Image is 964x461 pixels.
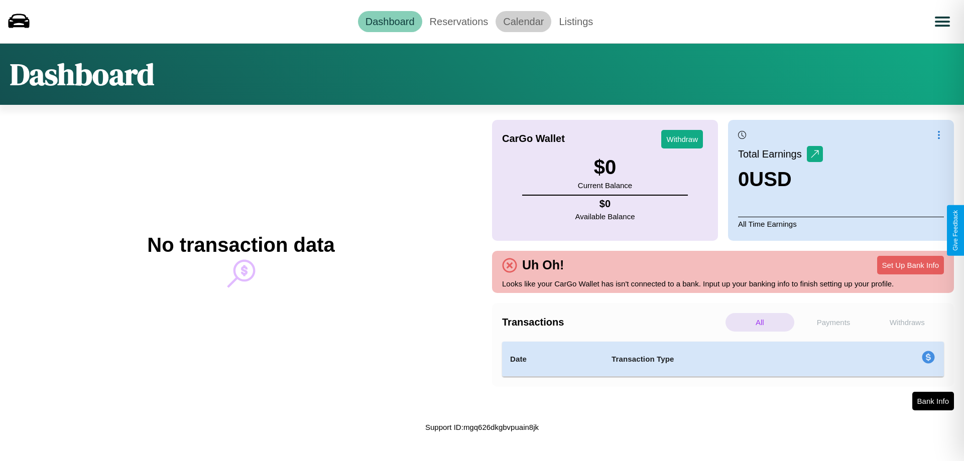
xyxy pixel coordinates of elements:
button: Bank Info [912,392,954,410]
p: Current Balance [578,179,632,192]
h4: Date [510,353,595,365]
p: Available Balance [575,210,635,223]
p: All [726,313,794,332]
a: Calendar [496,11,551,32]
p: Support ID: mgq626dkgbvpuain8jk [425,420,539,434]
p: Withdraws [873,313,941,332]
p: Total Earnings [738,145,807,163]
div: Give Feedback [952,210,959,251]
p: Looks like your CarGo Wallet has isn't connected to a bank. Input up your banking info to finish ... [502,277,944,290]
h4: Uh Oh! [517,258,569,272]
table: simple table [502,342,944,377]
h4: $ 0 [575,198,635,210]
h2: No transaction data [147,234,334,256]
p: Payments [799,313,868,332]
p: All Time Earnings [738,217,944,231]
a: Reservations [422,11,496,32]
h4: Transaction Type [612,353,839,365]
h4: CarGo Wallet [502,133,565,144]
h3: 0 USD [738,168,823,191]
button: Set Up Bank Info [877,256,944,274]
h1: Dashboard [10,54,154,95]
h3: $ 0 [578,156,632,179]
a: Dashboard [358,11,422,32]
button: Withdraw [661,130,703,148]
a: Listings [551,11,600,32]
h4: Transactions [502,317,723,328]
button: Open menu [928,8,956,36]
